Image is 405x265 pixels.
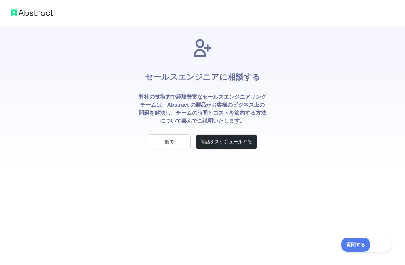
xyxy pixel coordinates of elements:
[165,139,174,144] font: 後で
[201,139,252,144] font: 電話をスケジュールする
[196,134,257,149] button: 電話をスケジュールする
[148,134,191,149] button: 後で
[145,72,260,81] font: セールスエンジニアに相談する
[11,8,53,17] img: 抽象的なロゴ
[139,94,266,124] font: 弊社の技術的で経験豊富なセールスエンジニアリング チームは、Abstract の製品がお客様のビジネス上の問題を解決し、チームの時間とコストを節約する方法について喜んでご説明いたします。
[341,238,392,252] iframe: カスタマーサポートを切り替える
